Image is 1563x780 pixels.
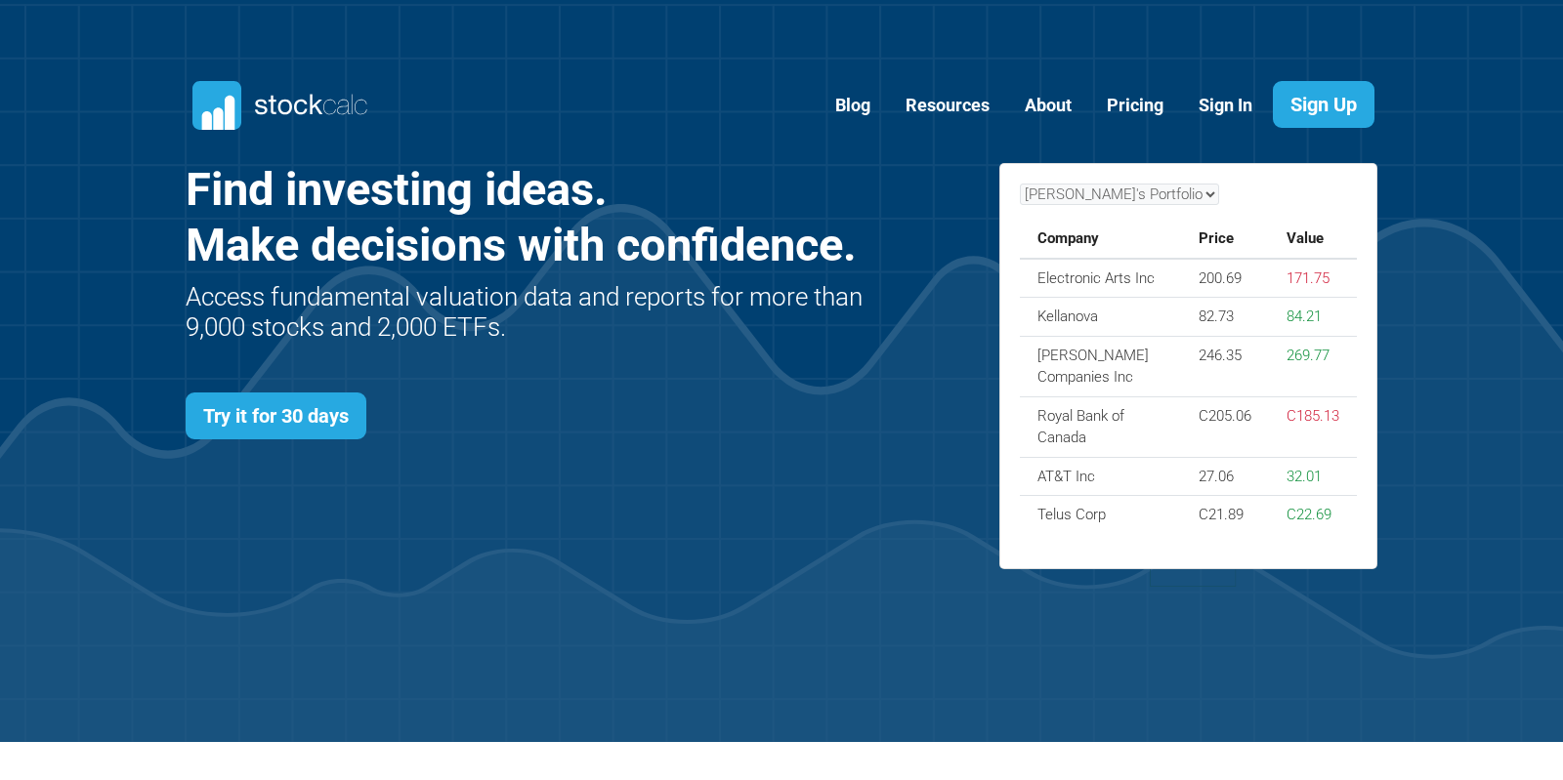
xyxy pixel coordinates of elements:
a: Blog [821,82,885,130]
td: 84.21 [1269,298,1357,337]
a: Pricing [1092,82,1178,130]
h2: Access fundamental valuation data and reports for more than 9,000 stocks and 2,000 ETFs. [186,282,868,343]
th: Value [1269,220,1357,259]
td: 32.01 [1269,457,1357,496]
td: [PERSON_NAME] Companies Inc [1020,336,1181,396]
td: 269.77 [1269,336,1357,396]
a: Resources [891,82,1004,130]
td: 82.73 [1181,298,1269,337]
td: Royal Bank of Canada [1020,396,1181,457]
td: C21.89 [1181,496,1269,534]
a: About [1010,82,1086,130]
td: Electronic Arts Inc [1020,259,1181,298]
td: 27.06 [1181,457,1269,496]
th: Company [1020,220,1181,259]
a: Sign In [1184,82,1267,130]
td: AT&T Inc [1020,457,1181,496]
td: C205.06 [1181,396,1269,457]
a: Sign Up [1273,81,1374,128]
h1: Find investing ideas. Make decisions with confidence. [186,162,868,272]
td: Telus Corp [1020,496,1181,534]
a: Try it for 30 days [186,392,366,439]
th: Price [1181,220,1269,259]
td: Kellanova [1020,298,1181,337]
td: 171.75 [1269,259,1357,298]
td: 200.69 [1181,259,1269,298]
td: C185.13 [1269,396,1357,457]
td: 246.35 [1181,336,1269,396]
td: C22.69 [1269,496,1357,534]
